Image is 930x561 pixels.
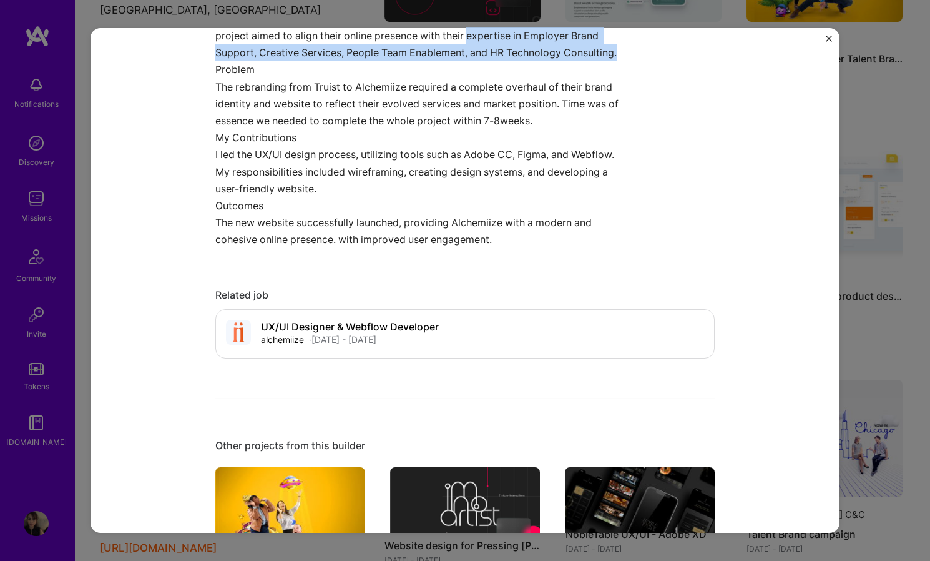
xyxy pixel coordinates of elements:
[261,333,304,346] div: alchemiize
[215,289,715,302] div: Related job
[215,61,621,129] p: Problem The rebranding from Truist to Alchemiize required a complete overhaul of their brand iden...
[226,320,251,345] img: Company logo
[261,321,439,333] h4: UX/UI Designer & Webflow Developer
[215,129,621,197] p: My Contributions I led the UX/UI design process, utilizing tools such as Adobe CC, Figma, and Web...
[309,333,376,346] div: · [DATE] - [DATE]
[215,439,715,452] div: Other projects from this builder
[215,197,621,249] p: Outcomes The new website successfully launched, providing Alchemiize with a modern and cohesive o...
[826,36,832,49] button: Close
